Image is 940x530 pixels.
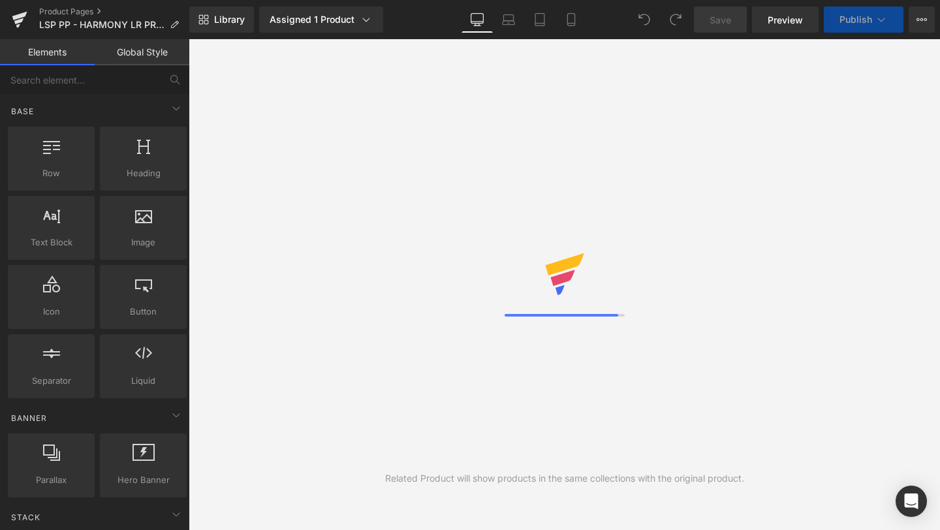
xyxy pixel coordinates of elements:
[10,511,42,523] span: Stack
[896,486,927,517] div: Open Intercom Messenger
[10,105,35,117] span: Base
[270,13,373,26] div: Assigned 1 Product
[752,7,819,33] a: Preview
[768,13,803,27] span: Preview
[385,471,744,486] div: Related Product will show products in the same collections with the original product.
[824,7,903,33] button: Publish
[12,236,91,249] span: Text Block
[12,166,91,180] span: Row
[104,305,183,319] span: Button
[104,473,183,487] span: Hero Banner
[909,7,935,33] button: More
[12,374,91,388] span: Separator
[556,7,587,33] a: Mobile
[462,7,493,33] a: Desktop
[95,39,189,65] a: Global Style
[189,7,254,33] a: New Library
[12,305,91,319] span: Icon
[524,7,556,33] a: Tablet
[710,13,731,27] span: Save
[663,7,689,33] button: Redo
[12,473,91,487] span: Parallax
[39,20,164,30] span: LSP PP - HARMONY LR PRESETS
[493,7,524,33] a: Laptop
[214,14,245,25] span: Library
[839,14,872,25] span: Publish
[104,166,183,180] span: Heading
[39,7,189,17] a: Product Pages
[10,412,48,424] span: Banner
[631,7,657,33] button: Undo
[104,374,183,388] span: Liquid
[104,236,183,249] span: Image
